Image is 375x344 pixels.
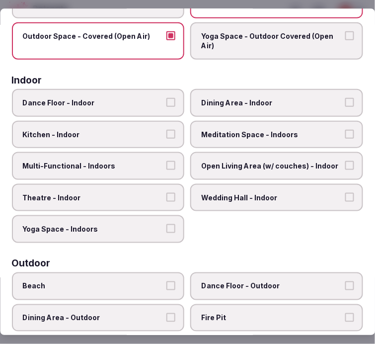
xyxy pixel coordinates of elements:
[12,76,42,85] h3: Indoor
[167,193,176,202] button: Theatre - Indoor
[23,130,164,140] span: Kitchen - Indoor
[23,31,164,41] span: Outdoor Space - Covered (Open Air)
[202,161,343,171] span: Open Living Area (w/ couches) - Indoor
[167,130,176,139] button: Kitchen - Indoor
[202,281,343,291] span: Dance Floor - Outdoor
[345,313,354,322] button: Fire Pit
[23,225,164,235] span: Yoga Space - Indoors
[167,31,176,40] button: Outdoor Space - Covered (Open Air)
[167,281,176,290] button: Beach
[345,161,354,170] button: Open Living Area (w/ couches) - Indoor
[202,193,343,203] span: Wedding Hall - Indoor
[202,98,343,108] span: Dining Area - Indoor
[345,31,354,40] button: Yoga Space - Outdoor Covered (Open Air)
[202,31,343,51] span: Yoga Space - Outdoor Covered (Open Air)
[23,161,164,171] span: Multi-Functional - Indoors
[345,98,354,107] button: Dining Area - Indoor
[345,193,354,202] button: Wedding Hall - Indoor
[23,281,164,291] span: Beach
[23,98,164,108] span: Dance Floor - Indoor
[167,313,176,322] button: Dining Area - Outdoor
[23,313,164,323] span: Dining Area - Outdoor
[12,259,51,268] h3: Outdoor
[202,130,343,140] span: Meditation Space - Indoors
[345,130,354,139] button: Meditation Space - Indoors
[167,98,176,107] button: Dance Floor - Indoor
[167,161,176,170] button: Multi-Functional - Indoors
[345,281,354,290] button: Dance Floor - Outdoor
[23,193,164,203] span: Theatre - Indoor
[202,313,343,323] span: Fire Pit
[167,225,176,234] button: Yoga Space - Indoors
